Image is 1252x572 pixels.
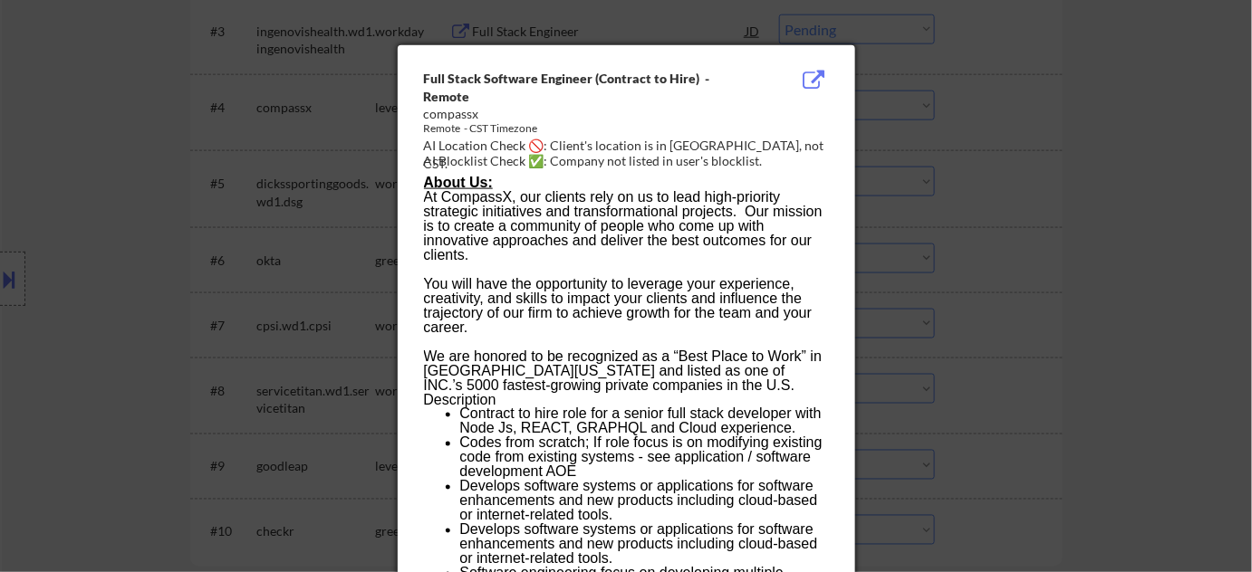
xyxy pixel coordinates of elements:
div: At CompassX, our clients rely on us to lead high-priority strategic initiatives and transformatio... [424,190,828,262]
div: Remote - CST Timezone [424,121,737,137]
div: You will have the opportunity to leverage your experience, creativity, and skills to impact your ... [424,277,828,335]
li: Contract to hire role for a senior full stack developer with Node Js, REACT, GRAPHQL and Cloud ex... [460,407,828,436]
b: About Us: [424,175,493,190]
li: Codes from scratch; If role focus is on modifying existing code from existing systems - see appli... [460,436,828,480]
div: We are honored to be recognized as a “Best Place to Work” in [GEOGRAPHIC_DATA][US_STATE] and list... [424,349,828,393]
li: Develops software systems or applications for software enhancements and new products including cl... [460,523,828,567]
div: compassx [424,105,737,123]
div: AI Blocklist Check ✅: Company not listed in user's blocklist. [424,152,836,170]
div: Full Stack Software Engineer (Contract to Hire) - Remote [424,70,737,105]
li: Develops software systems or applications for software enhancements and new products including cl... [460,480,828,523]
h3: Description [424,393,828,407]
